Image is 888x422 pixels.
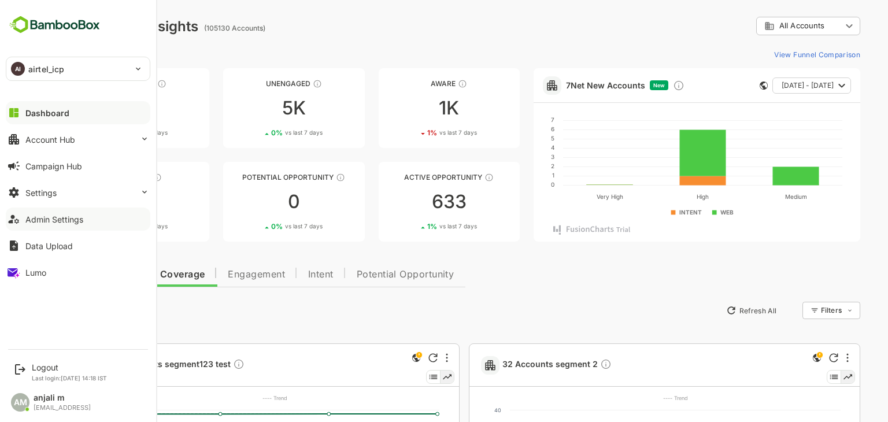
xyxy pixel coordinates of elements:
[183,99,324,117] div: 5K
[510,162,514,169] text: 2
[11,62,25,76] div: AI
[338,79,479,88] div: Aware
[231,128,282,137] div: 0 %
[183,79,324,88] div: Unengaged
[76,222,127,231] div: 0 %
[512,172,514,179] text: 1
[387,128,436,137] div: 1 %
[34,393,91,403] div: anjali m
[613,82,624,88] span: New
[25,188,57,198] div: Settings
[222,395,247,401] text: ---- Trend
[622,395,647,401] text: ---- Trend
[387,222,436,231] div: 1 %
[231,222,282,231] div: 0 %
[54,407,61,413] text: 5K
[510,135,514,142] text: 5
[245,222,282,231] span: vs last 7 days
[744,193,766,200] text: Medium
[510,144,514,151] text: 4
[656,193,668,201] text: High
[732,77,811,94] button: [DATE] - [DATE]
[183,193,324,211] div: 0
[405,353,408,362] div: More
[183,68,324,148] a: UnengagedThese accounts have not shown enough engagement and need nurturing5K0%vs last 7 days
[6,234,150,257] button: Data Upload
[193,358,204,372] div: Description not present
[28,173,169,182] div: Engaged
[510,125,514,132] text: 6
[245,128,282,137] span: vs last 7 days
[729,45,820,64] button: View Funnel Comparison
[272,79,282,88] div: These accounts have not shown enough engagement and need nurturing
[417,79,427,88] div: These accounts have just entered the buying cycle and need further nurturing
[11,393,29,412] div: AM
[780,306,801,314] div: Filters
[187,270,245,279] span: Engagement
[32,375,107,382] p: Last login: [DATE] 14:18 IST
[338,173,479,182] div: Active Opportunity
[338,162,479,242] a: Active OpportunityThese accounts have open opportunities which might be at any of the Sales Stage...
[61,358,204,372] span: 4760 Accounts segment123 test
[28,99,169,117] div: 98K
[25,108,69,118] div: Dashboard
[526,80,605,90] a: 7Net New Accounts
[117,79,126,88] div: These accounts have not been engaged with for a defined time period
[25,241,73,251] div: Data Upload
[388,353,397,362] div: Refresh
[28,63,64,75] p: airtel_icp
[183,162,324,242] a: Potential OpportunityThese accounts are MQAs and can be passed on to Inside Sales00%vs last 7 days
[90,222,127,231] span: vs last 7 days
[632,80,644,91] div: Discover new ICP-fit accounts showing engagement — via intent surges, anonymous website visits, L...
[6,154,150,177] button: Campaign Hub
[34,404,91,412] div: [EMAIL_ADDRESS]
[510,153,514,160] text: 3
[806,353,808,362] div: More
[560,358,571,372] div: Description not present
[779,300,820,321] div: Filters
[769,351,783,367] div: This is a global insight. Segment selection is not applicable for this view
[6,101,150,124] button: Dashboard
[76,128,127,137] div: 0 %
[741,78,793,93] span: [DATE] - [DATE]
[112,173,121,182] div: These accounts are warm, further nurturing would qualify them to MQAs
[25,135,75,145] div: Account Hub
[338,99,479,117] div: 1K
[719,82,727,90] div: This card does not support filter and segments
[6,261,150,284] button: Lumo
[28,162,169,242] a: EngagedThese accounts are warm, further nurturing would qualify them to MQAs00%vs last 7 days
[61,358,209,372] a: 4760 Accounts segment123 testDescription not present
[90,128,127,137] span: vs last 7 days
[6,14,103,36] img: BambooboxFullLogoMark.5f36c76dfaba33ec1ec1367b70bb1252.svg
[462,358,576,372] a: 32 Accounts segment 2Description not present
[399,222,436,231] span: vs last 7 days
[6,208,150,231] button: Admin Settings
[680,301,741,320] button: Refresh All
[295,173,305,182] div: These accounts are MQAs and can be passed on to Inside Sales
[39,270,164,279] span: Data Quality and Coverage
[724,21,801,31] div: All Accounts
[6,128,150,151] button: Account Hub
[338,68,479,148] a: AwareThese accounts have just entered the buying cycle and need further nurturing1K1%vs last 7 days
[316,270,414,279] span: Potential Opportunity
[28,18,158,35] div: Dashboard Insights
[399,128,436,137] span: vs last 7 days
[28,300,112,321] button: New Insights
[510,116,514,123] text: 7
[268,270,293,279] span: Intent
[6,57,150,80] div: AIairtel_icp
[454,407,461,413] text: 40
[338,193,479,211] div: 633
[32,362,107,372] div: Logout
[183,173,324,182] div: Potential Opportunity
[369,351,383,367] div: This is a global insight. Segment selection is not applicable for this view
[164,24,228,32] ag: (105130 Accounts)
[28,79,169,88] div: Unreached
[716,15,820,38] div: All Accounts
[444,173,453,182] div: These accounts have open opportunities which might be at any of the Sales Stages
[25,161,82,171] div: Campaign Hub
[510,181,514,188] text: 0
[556,193,582,201] text: Very High
[28,193,169,211] div: 0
